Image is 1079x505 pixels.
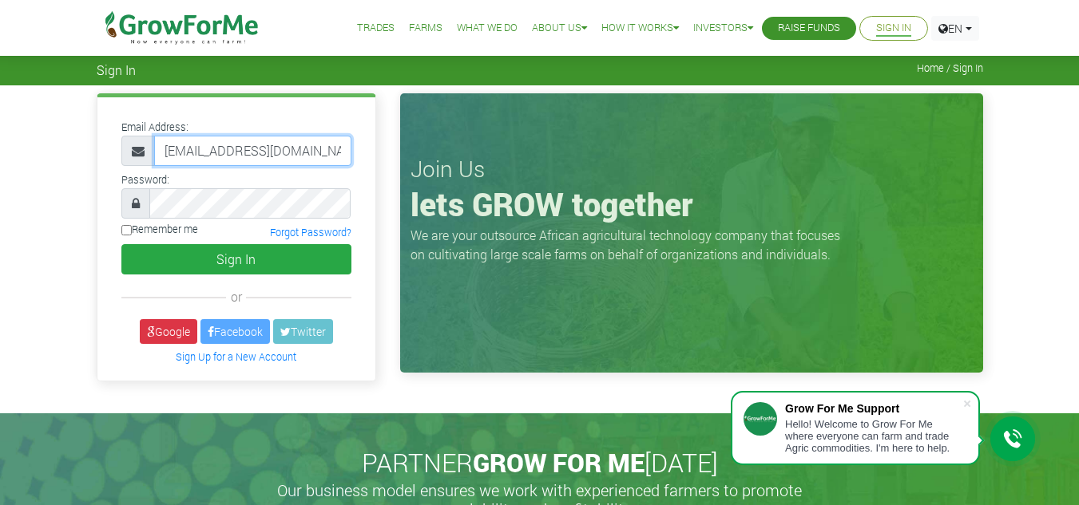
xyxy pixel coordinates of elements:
[876,20,911,37] a: Sign In
[121,120,188,135] label: Email Address:
[121,225,132,235] input: Remember me
[778,20,840,37] a: Raise Funds
[121,244,351,274] button: Sign In
[121,222,198,237] label: Remember me
[931,16,979,41] a: EN
[411,185,973,223] h1: lets GROW together
[97,62,136,77] span: Sign In
[601,20,679,37] a: How it Works
[532,20,587,37] a: About Us
[176,350,296,363] a: Sign Up for a New Account
[270,226,351,239] a: Forgot Password?
[140,319,197,344] a: Google
[411,156,973,183] h3: Join Us
[917,62,983,74] span: Home / Sign In
[411,226,850,264] p: We are your outsource African agricultural technology company that focuses on cultivating large s...
[785,418,962,454] div: Hello! Welcome to Grow For Me where everyone can farm and trade Agric commodities. I'm here to help.
[457,20,518,37] a: What We Do
[785,402,962,415] div: Grow For Me Support
[409,20,442,37] a: Farms
[473,445,645,479] span: GROW FOR ME
[121,287,351,306] div: or
[154,136,351,166] input: Email Address
[103,448,977,478] h2: PARTNER [DATE]
[357,20,395,37] a: Trades
[693,20,753,37] a: Investors
[121,172,169,187] label: Password:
